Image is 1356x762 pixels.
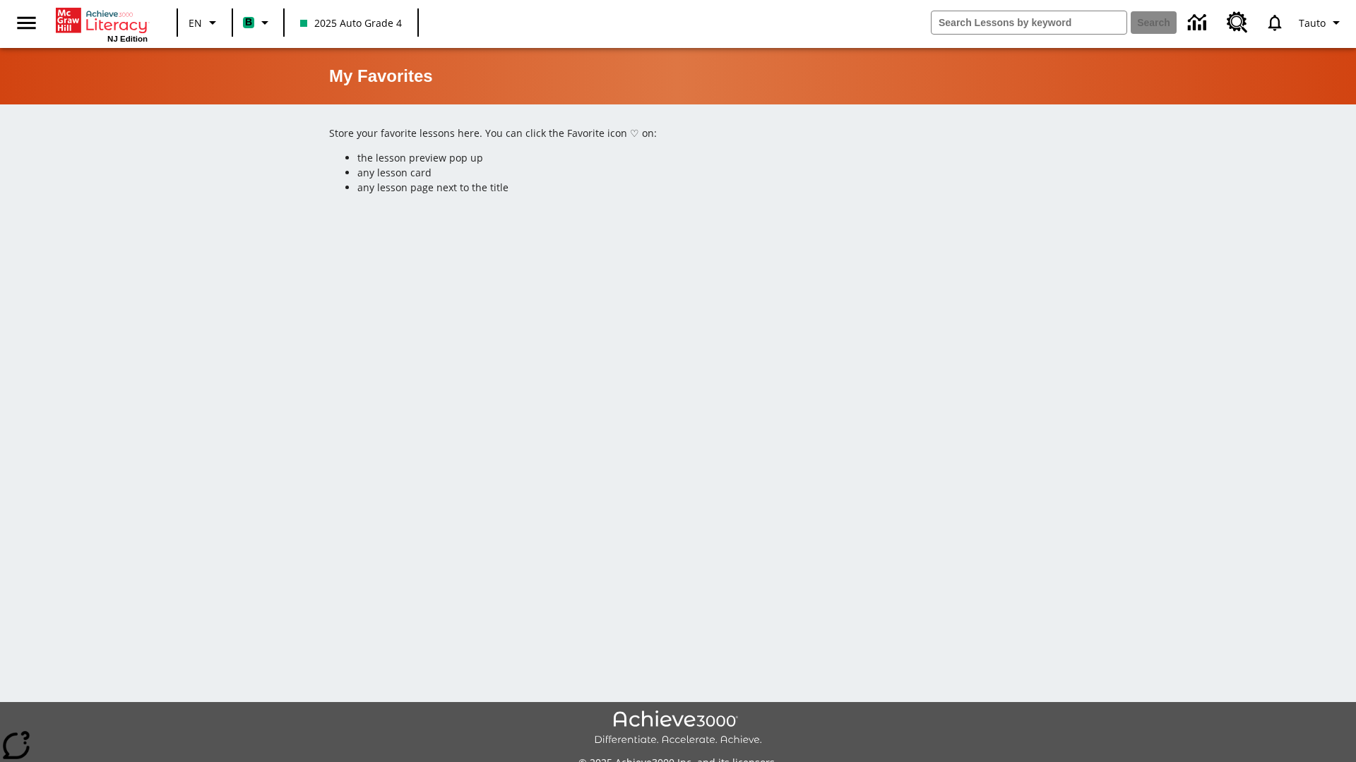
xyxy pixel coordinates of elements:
button: Language: EN, Select a language [182,10,227,35]
a: Resource Center, Will open in new tab [1218,4,1256,42]
input: search field [932,11,1126,34]
li: any lesson page next to the title [357,180,1027,195]
span: EN [189,16,202,30]
button: Open side menu [6,2,47,44]
p: Store your favorite lessons here. You can click the Favorite icon ♡ on: [329,126,1027,140]
button: Profile/Settings [1293,10,1350,35]
li: the lesson preview pop up [357,150,1027,165]
div: Home [56,5,148,43]
a: Home [56,6,148,35]
a: Data Center [1179,4,1218,42]
span: NJ Edition [107,35,148,43]
span: Tauto [1299,16,1326,30]
span: 2025 Auto Grade 4 [300,16,402,30]
a: Notifications [1256,4,1293,41]
img: Achieve3000 Differentiate Accelerate Achieve [594,710,762,746]
li: any lesson card [357,165,1027,180]
span: B [245,13,252,31]
h5: My Favorites [329,65,433,87]
button: Boost Class color is mint green. Change class color [237,10,279,35]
